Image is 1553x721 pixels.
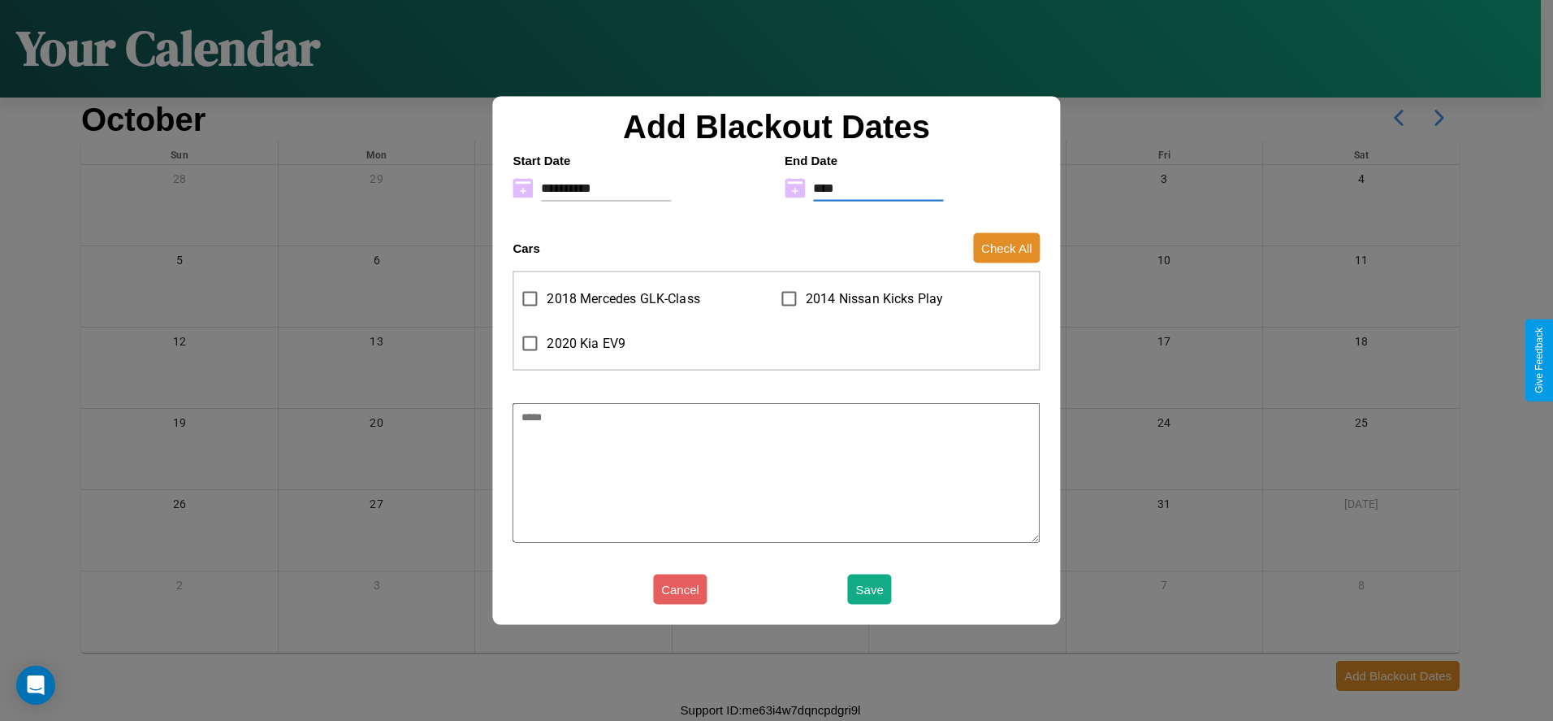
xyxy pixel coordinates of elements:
h4: Start Date [513,153,768,167]
h4: End Date [785,153,1040,167]
div: Open Intercom Messenger [16,666,55,705]
span: 2014 Nissan Kicks Play [806,289,943,308]
h2: Add Blackout Dates [504,108,1048,145]
button: Cancel [653,575,707,605]
button: Check All [973,233,1040,263]
span: 2020 Kia EV9 [547,333,625,353]
h4: Cars [513,241,539,255]
span: 2018 Mercedes GLK-Class [547,289,699,308]
div: Give Feedback [1534,328,1545,393]
button: Save [848,575,892,605]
